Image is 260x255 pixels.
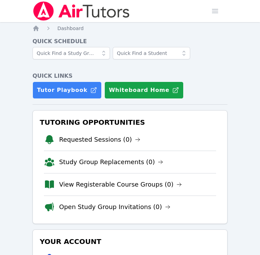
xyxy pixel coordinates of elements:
[32,25,228,32] nav: Breadcrumb
[59,180,182,189] a: View Registerable Course Groups (0)
[32,1,130,21] img: Air Tutors
[59,202,170,212] a: Open Study Group Invitations (0)
[104,82,184,99] button: Whiteboard Home
[32,72,228,80] h4: Quick Links
[32,82,102,99] a: Tutor Playbook
[57,26,84,31] span: Dashboard
[59,135,140,144] a: Requested Sessions (0)
[113,47,190,59] input: Quick Find a Student
[38,116,222,129] h3: Tutoring Opportunities
[32,37,228,46] h4: Quick Schedule
[57,25,84,32] a: Dashboard
[59,157,163,167] a: Study Group Replacements (0)
[38,235,222,248] h3: Your Account
[32,47,110,59] input: Quick Find a Study Group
